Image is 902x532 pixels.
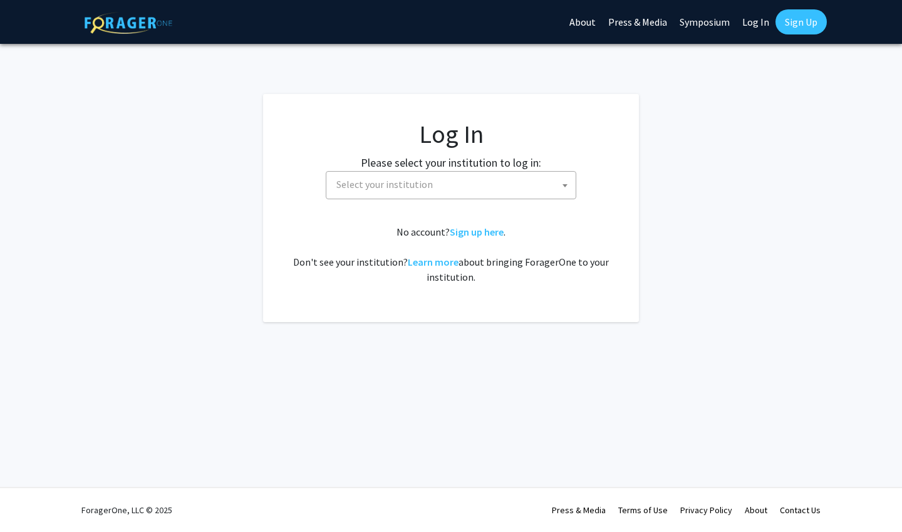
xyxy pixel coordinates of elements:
[81,488,172,532] div: ForagerOne, LLC © 2025
[288,224,614,284] div: No account? . Don't see your institution? about bringing ForagerOne to your institution.
[361,154,541,171] label: Please select your institution to log in:
[618,504,668,516] a: Terms of Use
[775,9,827,34] a: Sign Up
[780,504,821,516] a: Contact Us
[288,119,614,149] h1: Log In
[326,171,576,199] span: Select your institution
[408,256,459,268] a: Learn more about bringing ForagerOne to your institution
[680,504,732,516] a: Privacy Policy
[336,178,433,190] span: Select your institution
[745,504,767,516] a: About
[331,172,576,197] span: Select your institution
[450,226,504,238] a: Sign up here
[552,504,606,516] a: Press & Media
[85,12,172,34] img: ForagerOne Logo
